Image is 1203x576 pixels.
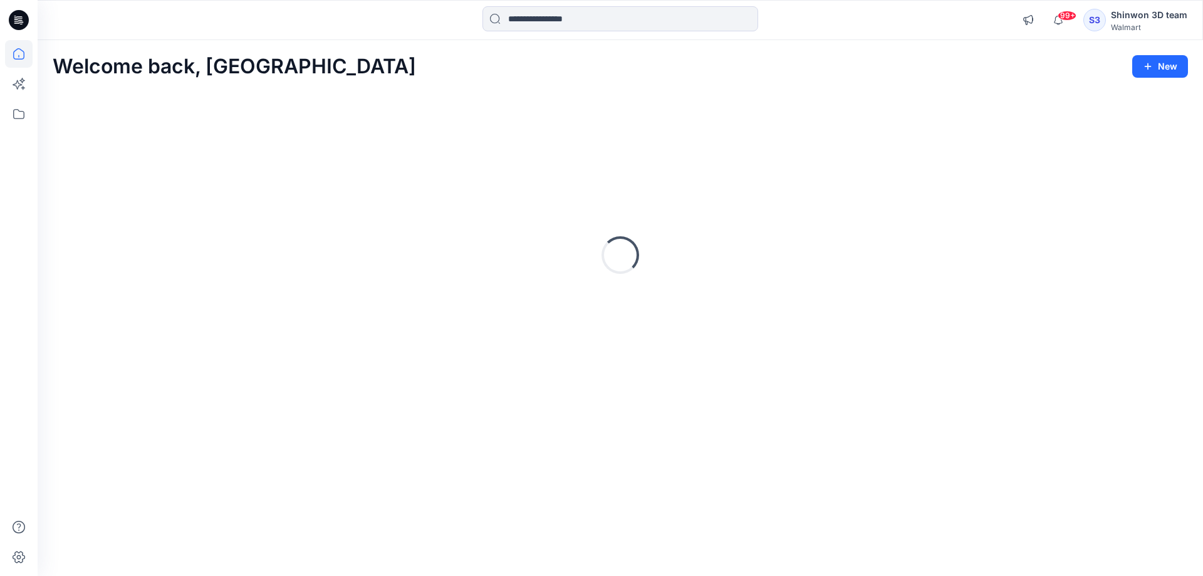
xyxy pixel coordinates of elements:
[1132,55,1188,78] button: New
[53,55,416,78] h2: Welcome back, [GEOGRAPHIC_DATA]
[1111,8,1187,23] div: Shinwon 3D team
[1111,23,1187,32] div: Walmart
[1083,9,1106,31] div: S3
[1058,11,1076,21] span: 99+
